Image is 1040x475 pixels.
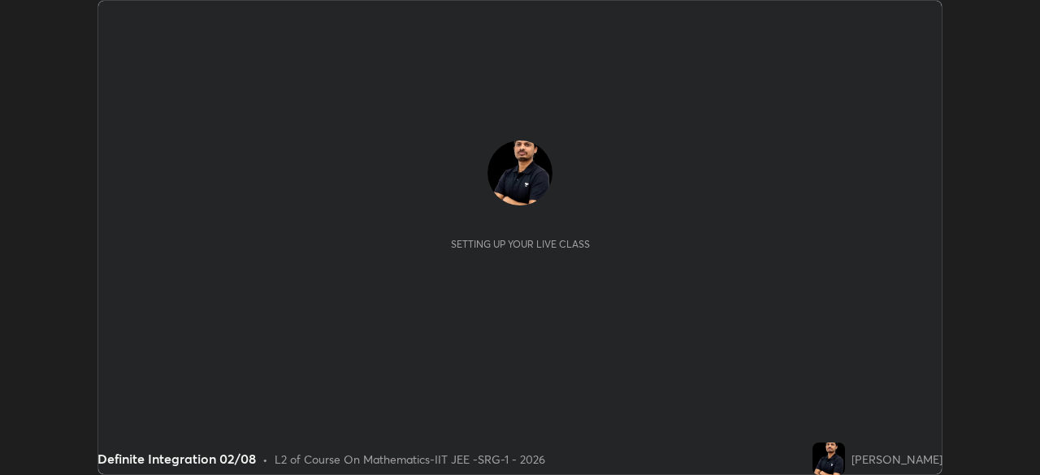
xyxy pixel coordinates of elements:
[262,451,268,468] div: •
[851,451,942,468] div: [PERSON_NAME]
[275,451,545,468] div: L2 of Course On Mathematics-IIT JEE -SRG-1 - 2026
[487,140,552,205] img: 735308238763499f9048cdecfa3c01cf.jpg
[451,238,590,250] div: Setting up your live class
[812,443,845,475] img: 735308238763499f9048cdecfa3c01cf.jpg
[97,449,256,469] div: Definite Integration 02/08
